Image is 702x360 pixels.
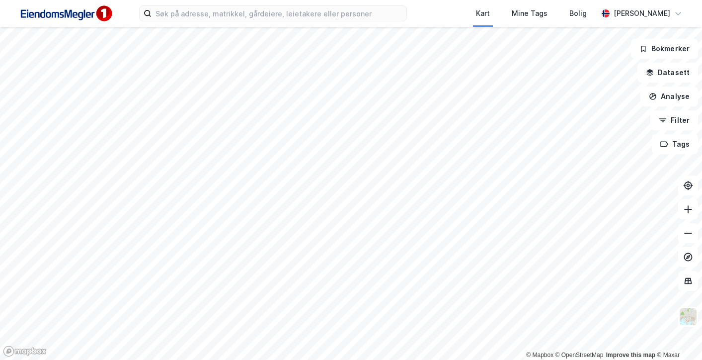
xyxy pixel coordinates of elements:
a: Mapbox homepage [3,346,47,357]
input: Søk på adresse, matrikkel, gårdeiere, leietakere eller personer [152,6,406,21]
img: Z [679,307,698,326]
div: Kart [476,7,490,19]
button: Datasett [637,63,698,83]
div: Bolig [569,7,587,19]
img: F4PB6Px+NJ5v8B7XTbfpPpyloAAAAASUVORK5CYII= [16,2,115,25]
button: Filter [650,110,698,130]
div: Kontrollprogram for chat [652,312,702,360]
button: Bokmerker [631,39,698,59]
div: Mine Tags [512,7,547,19]
a: Improve this map [606,352,655,359]
a: Mapbox [526,352,553,359]
iframe: Chat Widget [652,312,702,360]
div: [PERSON_NAME] [614,7,670,19]
button: Analyse [640,87,698,106]
a: OpenStreetMap [555,352,604,359]
button: Tags [652,134,698,154]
